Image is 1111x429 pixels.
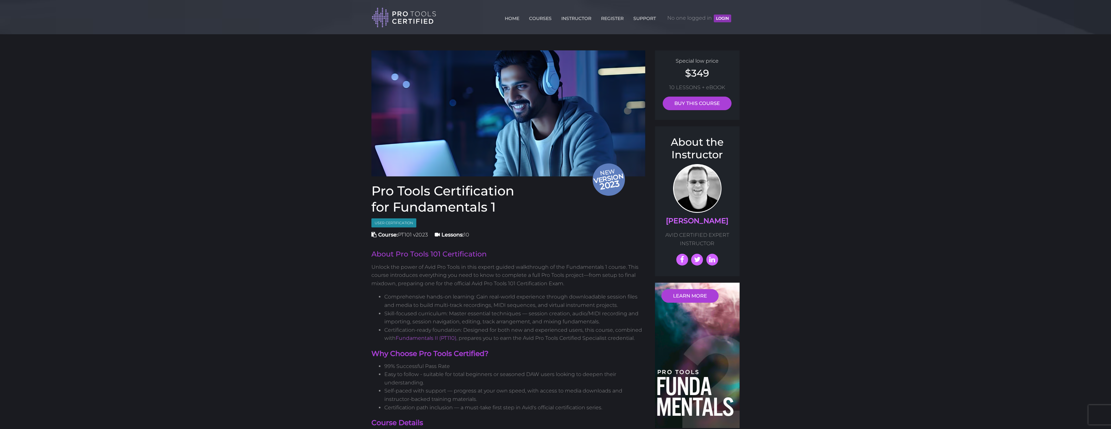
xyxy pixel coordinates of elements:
[371,263,645,288] p: Unlock the power of Avid Pro Tools in this expert guided walkthrough of the Fundamentals 1 course...
[384,326,645,342] li: Certification-ready foundation: Designed for both new and experienced users, this course, combine...
[371,218,416,228] span: User Certification
[371,349,645,359] h4: Why Choose Pro Tools Certified?
[384,370,645,387] li: Easy to follow - suitable for total beginners or seasoned DAW users looking to deepen their under...
[384,387,645,403] li: Self-paced with support — progress at your own speed, with access to media downloads and instruct...
[663,97,732,110] a: BUY THIS COURSE
[441,232,464,238] strong: Lessons:
[396,335,456,341] a: Fundamentals II (PT110)
[560,12,593,22] a: INSTRUCTOR
[661,83,733,92] p: 10 LESSONS + eBOOK
[371,50,645,176] img: Pro tools certified Fundamentals 1 Course cover
[371,251,645,258] h2: About Pro Tools 101 Certification
[384,362,645,371] li: 99% Successful Pass Rate
[666,216,728,225] a: [PERSON_NAME]
[378,232,398,238] strong: Course:
[371,418,645,428] h4: Course Details
[384,403,645,412] li: Certification path inclusion — a must-take first step in Avid's official certification series.
[384,293,645,309] li: Comprehensive hands-on learning: Gain real-world experience through downloadable session files an...
[592,167,627,193] span: New
[673,164,722,213] img: AVID Expert Instructor, Professor Scott Beckett profile photo
[372,7,436,28] img: Pro Tools Certified Logo
[661,68,733,78] h2: $349
[527,12,553,22] a: COURSES
[667,8,731,28] span: No one logged in
[503,12,521,22] a: HOME
[435,232,469,238] span: 10
[371,232,428,238] span: PT101 v2023
[592,174,625,183] span: version
[593,177,627,193] span: 2023
[371,183,645,215] h1: Pro Tools Certification for Fundamentals 1
[371,50,645,176] a: Newversion 2023
[661,289,719,303] a: LEARN MORE
[384,309,645,326] li: Skill-focused curriculum: Master essential techniques — session creation, audio/MIDI recording an...
[661,231,733,247] p: AVID CERTIFIED EXPERT INSTRUCTOR
[599,12,625,22] a: REGISTER
[676,58,719,64] span: Special low price
[714,15,731,22] button: LOGIN
[632,12,658,22] a: SUPPORT
[661,136,733,161] h3: About the Instructor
